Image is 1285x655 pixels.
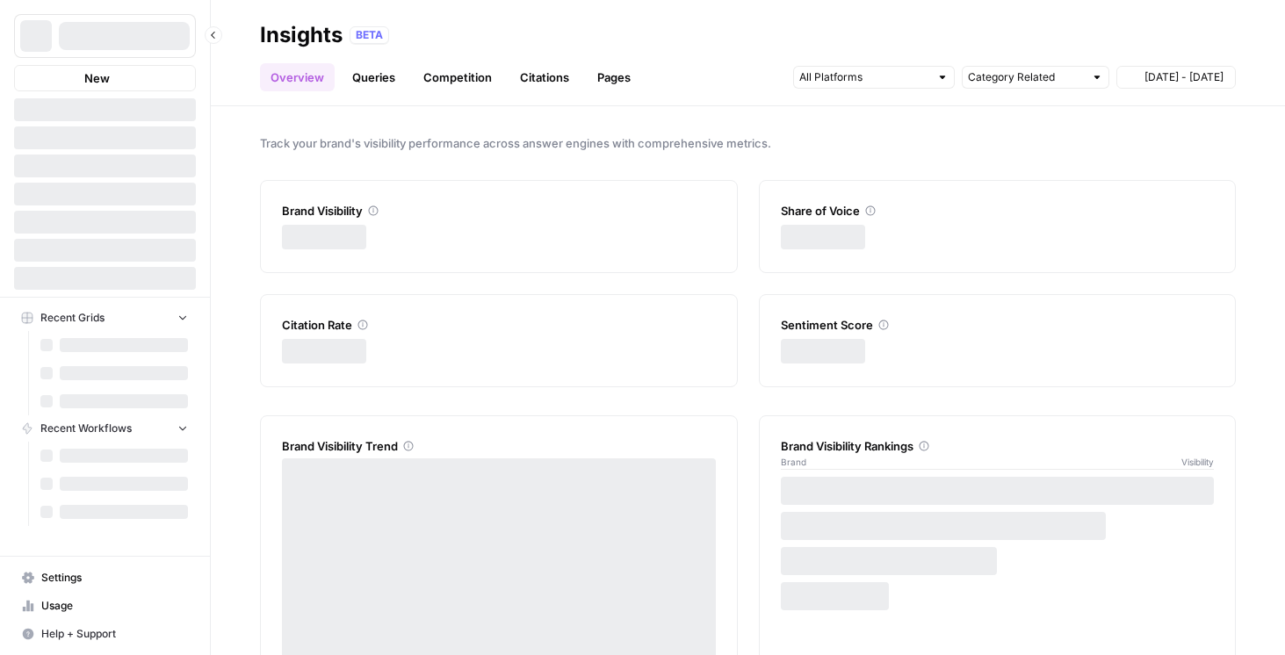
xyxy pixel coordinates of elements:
a: Queries [342,63,406,91]
span: Recent Workflows [40,421,132,436]
input: Category Related [968,68,1084,86]
span: Visibility [1181,455,1214,469]
button: Recent Workflows [14,415,196,442]
div: Brand Visibility Trend [282,437,716,455]
a: Usage [14,592,196,620]
a: Settings [14,564,196,592]
input: All Platforms [799,68,929,86]
span: New [84,69,110,87]
div: Brand Visibility [282,202,716,220]
span: Settings [41,570,188,586]
div: Citation Rate [282,316,716,334]
a: Pages [587,63,641,91]
div: Share of Voice [781,202,1215,220]
span: Recent Grids [40,310,105,326]
a: Overview [260,63,335,91]
span: [DATE] - [DATE] [1144,69,1224,85]
button: [DATE] - [DATE] [1116,66,1236,89]
a: Competition [413,63,502,91]
div: Sentiment Score [781,316,1215,334]
button: Help + Support [14,620,196,648]
span: Track your brand's visibility performance across answer engines with comprehensive metrics. [260,134,1236,152]
button: New [14,65,196,91]
div: Insights [260,21,343,49]
span: Usage [41,598,188,614]
div: Brand Visibility Rankings [781,437,1215,455]
div: BETA [350,26,389,44]
span: Help + Support [41,626,188,642]
a: Citations [509,63,580,91]
span: Brand [781,455,806,469]
button: Recent Grids [14,305,196,331]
